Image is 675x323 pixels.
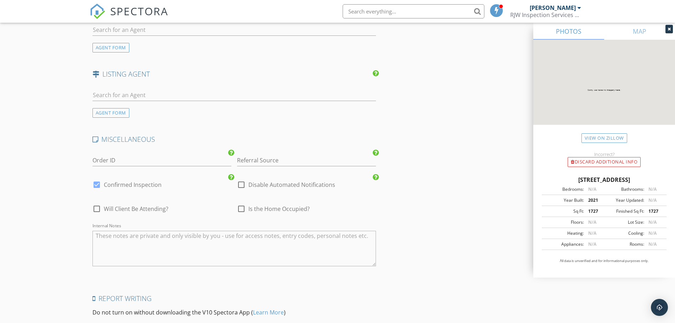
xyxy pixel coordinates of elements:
span: N/A [588,219,596,225]
div: RJW Inspection Services LLC [510,11,581,18]
input: Search for an Agent [92,89,376,101]
div: AGENT FORM [92,43,129,52]
div: [STREET_ADDRESS] [542,176,666,184]
a: SPECTORA [90,10,168,24]
textarea: Internal Notes [92,231,376,266]
div: 2021 [584,197,604,204]
div: Incorrect? [533,151,675,157]
label: Confirmed Inspection [104,181,162,188]
img: The Best Home Inspection Software - Spectora [90,4,105,19]
span: Will Client Be Attending? [104,205,168,212]
span: SPECTORA [110,4,168,18]
div: Finished Sq Ft: [604,208,644,215]
div: Year Built: [544,197,584,204]
div: Sq Ft: [544,208,584,215]
label: Disable Automated Notifications [248,181,335,188]
span: N/A [648,219,657,225]
input: Referral Source [237,155,376,166]
a: Learn More [253,308,284,316]
span: N/A [648,230,657,236]
div: 1727 [584,208,604,215]
span: N/A [588,241,596,247]
h4: MISCELLANEOUS [92,135,376,144]
img: streetview [533,40,675,142]
div: Floors: [544,219,584,225]
div: Appliances: [544,241,584,247]
div: Rooms: [604,241,644,247]
span: N/A [648,197,657,203]
div: Cooling: [604,230,644,236]
h4: Report Writing [92,294,376,303]
span: N/A [648,186,657,192]
span: Is the Home Occupied? [248,205,310,212]
div: Heating: [544,230,584,236]
div: Lot Size: [604,219,644,225]
a: View on Zillow [581,133,627,143]
span: N/A [588,230,596,236]
div: Year Updated: [604,197,644,204]
div: Open Intercom Messenger [651,299,668,316]
span: N/A [648,241,657,247]
div: Discard Additional info [568,157,641,167]
a: MAP [604,23,675,40]
input: Search everything... [343,4,484,18]
div: 1727 [644,208,664,215]
div: [PERSON_NAME] [530,4,576,11]
h4: LISTING AGENT [92,69,376,79]
div: Bathrooms: [604,186,644,193]
div: AGENT FORM [92,108,129,118]
p: All data is unverified and for informational purposes only. [542,258,666,263]
a: PHOTOS [533,23,604,40]
input: Search for an Agent [92,24,376,36]
p: Do not turn on without downloading the V10 Spectora App ( ) [92,308,376,317]
div: Bedrooms: [544,186,584,193]
span: N/A [588,186,596,192]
